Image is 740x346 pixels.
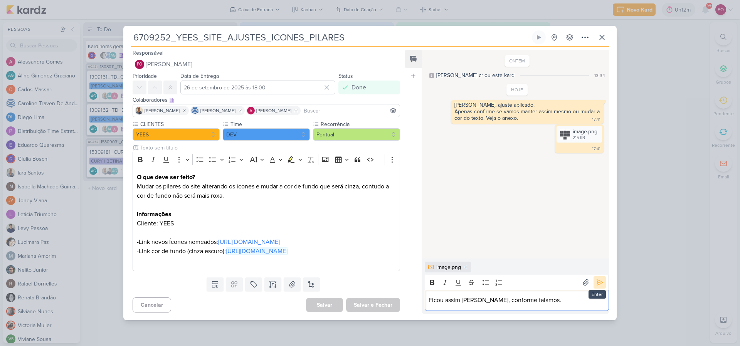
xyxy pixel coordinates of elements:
[137,237,396,247] p: -Link novos Ícones nomeados:
[573,128,597,136] div: image.png
[589,290,606,299] div: Enter
[137,210,172,218] strong: Informações
[133,73,157,79] label: Prioridade
[313,128,400,141] button: Pontual
[200,107,235,114] span: [PERSON_NAME]
[133,167,400,271] div: Editor editing area: main
[557,126,602,143] div: image.png
[573,135,597,141] div: 215 KB
[137,247,396,256] p: -Link cor de fundo (cinza escuro):
[436,263,461,271] div: image.png
[133,128,220,141] button: YEES
[137,182,396,200] p: Mudar os pilares do site alterando os ícones e mudar a cor de fundo que será cinza, contudo a cor...
[429,296,605,305] p: Ficou assim [PERSON_NAME], conforme falamos.
[218,238,280,246] a: [URL][DOMAIN_NAME]
[454,102,600,108] div: [PERSON_NAME], ajuste aplicado.
[536,34,542,40] div: Ligar relógio
[140,120,220,128] label: CLIENTES
[145,107,180,114] span: [PERSON_NAME]
[226,247,288,255] a: [URL][DOMAIN_NAME]
[256,107,291,114] span: [PERSON_NAME]
[135,107,143,114] img: Iara Santos
[137,219,396,228] p: Cliente: YEES
[560,129,570,140] img: WPRvjFzOZgpfToaiERHtu0Zq2ANX8q4OXi0vzstS.png
[247,107,255,114] img: Alessandra Gomes
[146,60,192,69] span: [PERSON_NAME]
[592,146,600,152] div: 17:41
[594,72,605,79] div: 13:34
[425,275,609,290] div: Editor toolbar
[137,62,142,67] p: FO
[302,106,398,115] input: Buscar
[338,81,400,94] button: Done
[425,290,609,311] div: Editor editing area: main
[133,297,171,312] button: Cancelar
[320,120,400,128] label: Recorrência
[230,120,310,128] label: Time
[351,83,366,92] div: Done
[454,108,601,121] div: Apenas confirme se vamos manter assim mesmo ou mudar a cor do texto. Veja o anexo.
[223,128,310,141] button: DEV
[191,107,199,114] img: Caroline Traven De Andrade
[131,30,530,44] input: Kard Sem Título
[180,81,335,94] input: Select a date
[139,144,400,152] input: Texto sem título
[133,50,163,56] label: Responsável
[180,73,219,79] label: Data de Entrega
[135,60,144,69] div: Fabio Oliveira
[338,73,353,79] label: Status
[137,173,195,181] strong: O que deve ser feito?
[133,96,400,104] div: Colaboradores
[592,117,600,123] div: 17:41
[133,57,400,71] button: FO [PERSON_NAME]
[133,152,400,167] div: Editor toolbar
[436,71,515,79] div: [PERSON_NAME] criou este kard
